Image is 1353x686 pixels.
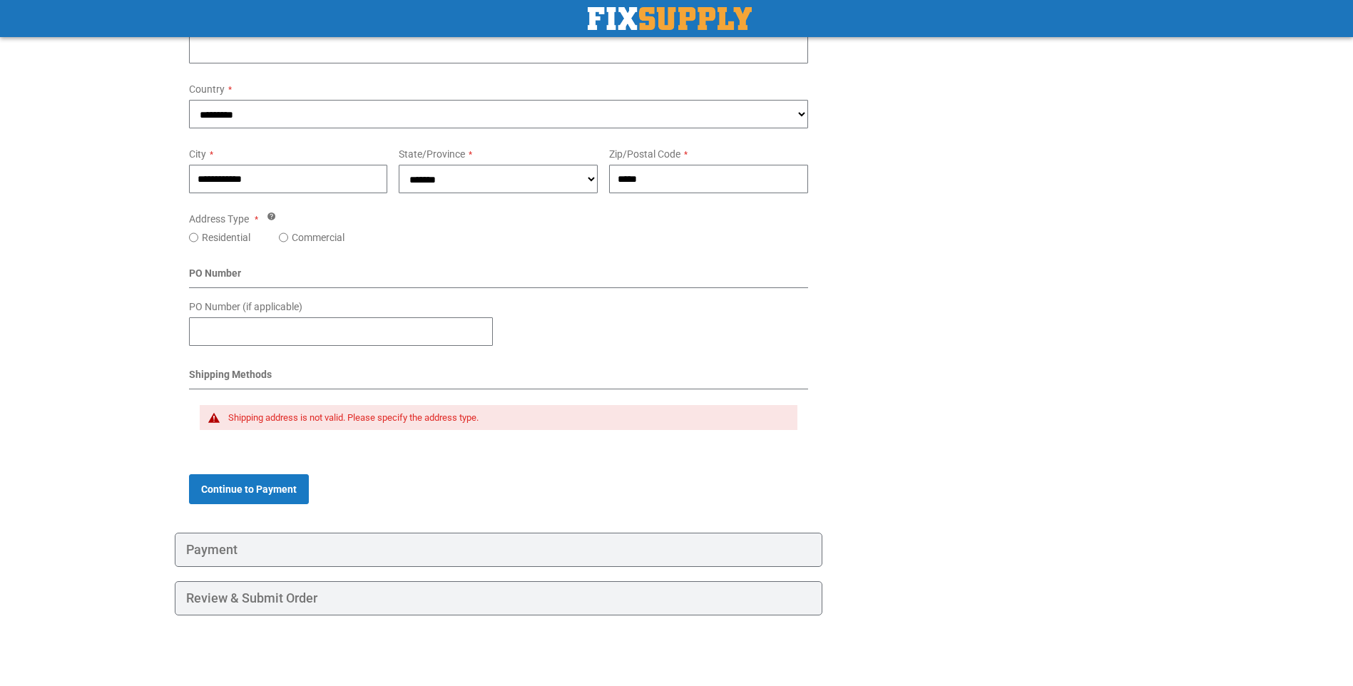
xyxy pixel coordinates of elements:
a: store logo [588,7,752,30]
label: Residential [202,230,250,245]
span: PO Number (if applicable) [189,301,302,312]
div: Shipping Methods [189,367,809,389]
div: Payment [175,533,823,567]
span: Zip/Postal Code [609,148,680,160]
label: Commercial [292,230,344,245]
div: PO Number [189,266,809,288]
span: State/Province [399,148,465,160]
span: Address Type [189,213,249,225]
button: Continue to Payment [189,474,309,504]
span: Continue to Payment [201,483,297,495]
div: Review & Submit Order [175,581,823,615]
span: City [189,148,206,160]
span: Country [189,83,225,95]
div: Shipping address is not valid. Please specify the address type. [228,412,784,424]
img: Fix Industrial Supply [588,7,752,30]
